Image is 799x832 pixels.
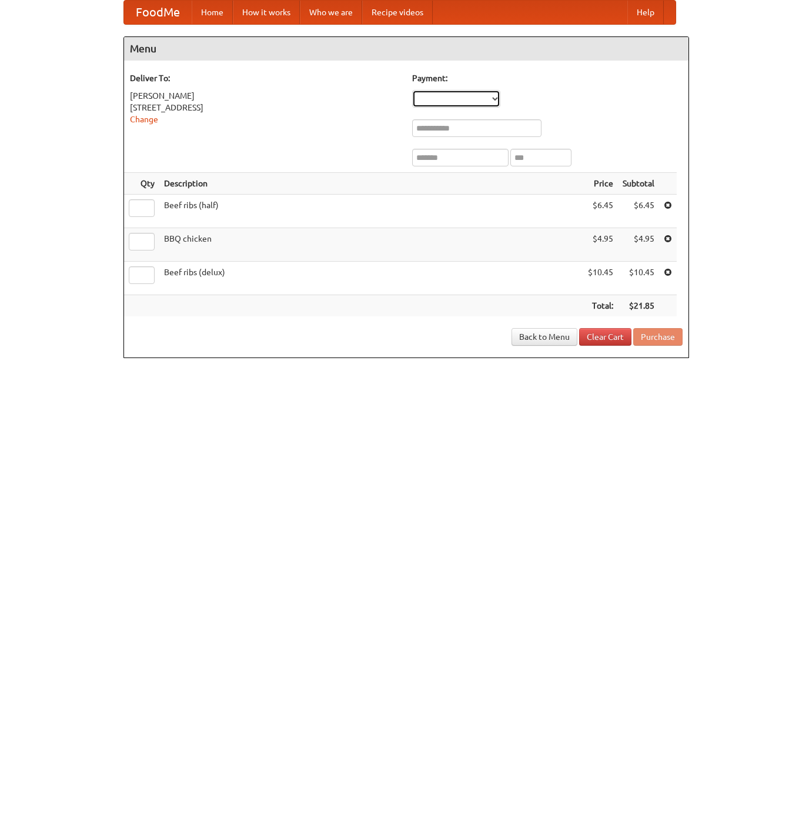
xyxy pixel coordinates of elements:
td: $4.95 [583,228,618,262]
div: [PERSON_NAME] [130,90,400,102]
a: FoodMe [124,1,192,24]
a: Who we are [300,1,362,24]
td: $6.45 [583,195,618,228]
th: Qty [124,173,159,195]
th: Total: [583,295,618,317]
h4: Menu [124,37,688,61]
th: Description [159,173,583,195]
a: Change [130,115,158,124]
td: $10.45 [618,262,659,295]
button: Purchase [633,328,683,346]
div: [STREET_ADDRESS] [130,102,400,113]
a: Recipe videos [362,1,433,24]
a: Clear Cart [579,328,631,346]
th: Subtotal [618,173,659,195]
h5: Deliver To: [130,72,400,84]
td: $6.45 [618,195,659,228]
a: How it works [233,1,300,24]
th: Price [583,173,618,195]
td: BBQ chicken [159,228,583,262]
a: Back to Menu [512,328,577,346]
h5: Payment: [412,72,683,84]
td: Beef ribs (delux) [159,262,583,295]
td: $10.45 [583,262,618,295]
a: Home [192,1,233,24]
td: Beef ribs (half) [159,195,583,228]
th: $21.85 [618,295,659,317]
a: Help [627,1,664,24]
td: $4.95 [618,228,659,262]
